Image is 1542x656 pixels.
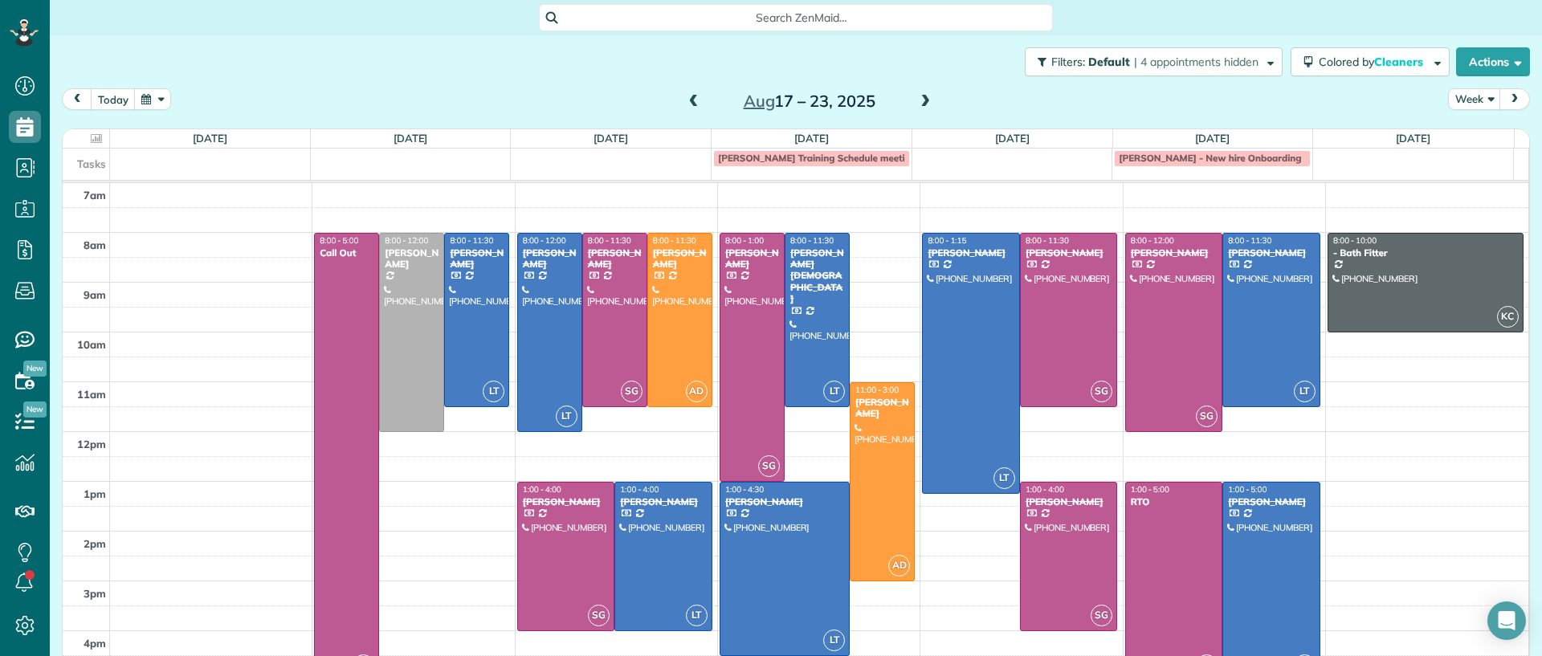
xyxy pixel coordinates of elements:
span: LT [823,630,845,651]
a: [DATE] [1195,132,1230,145]
span: 8:00 - 11:30 [1228,235,1271,246]
span: 1:00 - 5:00 [1228,484,1267,495]
span: 8:00 - 5:00 [320,235,358,246]
span: Default [1088,55,1131,69]
span: SG [588,605,610,626]
a: [DATE] [394,132,428,145]
span: Filters: [1051,55,1085,69]
div: [PERSON_NAME] [522,496,610,507]
a: Filters: Default | 4 appointments hidden [1017,47,1283,76]
a: [DATE] [1396,132,1430,145]
span: Aug [744,91,775,111]
span: 3pm [84,587,106,600]
div: [PERSON_NAME] [724,247,780,271]
span: LT [686,605,708,626]
div: [PERSON_NAME] [855,397,910,420]
span: 8:00 - 11:30 [588,235,631,246]
span: 8:00 - 1:15 [928,235,966,246]
span: SG [758,455,780,477]
span: 8:00 - 12:00 [385,235,428,246]
button: prev [62,88,92,110]
button: Week [1448,88,1501,110]
div: - Bath Fitter [1332,247,1519,259]
span: 11am [77,388,106,401]
span: 8am [84,238,106,251]
div: [PERSON_NAME] [652,247,708,271]
span: 8:00 - 11:30 [1026,235,1069,246]
button: Filters: Default | 4 appointments hidden [1025,47,1283,76]
span: 8:00 - 12:00 [523,235,566,246]
span: Cleaners [1374,55,1426,69]
div: [PERSON_NAME][DEMOGRAPHIC_DATA] [789,247,845,305]
a: [DATE] [594,132,628,145]
span: LT [483,381,504,402]
div: [PERSON_NAME] [384,247,439,271]
div: [PERSON_NAME] [927,247,1015,259]
div: [PERSON_NAME] [449,247,504,271]
span: 4pm [84,637,106,650]
span: 11:00 - 3:00 [855,385,899,395]
span: 1:00 - 4:00 [620,484,659,495]
span: 8:00 - 10:00 [1333,235,1377,246]
span: 1:00 - 4:00 [523,484,561,495]
span: New [23,401,47,418]
span: 1:00 - 5:00 [1131,484,1169,495]
div: Call Out [319,247,374,259]
div: [PERSON_NAME] [522,247,577,271]
button: Actions [1456,47,1530,76]
div: [PERSON_NAME] [724,496,845,507]
span: 8:00 - 1:00 [725,235,764,246]
span: SG [1091,605,1112,626]
a: [DATE] [193,132,227,145]
span: 8:00 - 11:30 [450,235,493,246]
div: [PERSON_NAME] [1130,247,1218,259]
span: 8:00 - 11:30 [790,235,834,246]
span: 2pm [84,537,106,550]
span: 8:00 - 12:00 [1131,235,1174,246]
span: 1:00 - 4:00 [1026,484,1064,495]
span: [PERSON_NAME] - New hire Onboarding [1119,152,1301,164]
span: LT [823,381,845,402]
span: AD [888,555,910,577]
button: next [1499,88,1530,110]
span: LT [556,405,577,427]
span: LT [1294,381,1316,402]
span: Colored by [1319,55,1429,69]
span: 12pm [77,438,106,450]
span: 8:00 - 11:30 [653,235,696,246]
div: [PERSON_NAME] [1025,496,1113,507]
h2: 17 – 23, 2025 [709,92,910,110]
span: 10am [77,338,106,351]
span: 1pm [84,487,106,500]
span: New [23,361,47,377]
div: [PERSON_NAME] [1227,247,1316,259]
span: SG [1196,405,1218,427]
span: [PERSON_NAME] Training Schedule meeting? [718,152,920,164]
a: [DATE] [995,132,1030,145]
span: 7am [84,189,106,202]
span: KC [1497,306,1519,328]
div: [PERSON_NAME] [1227,496,1316,507]
div: Open Intercom Messenger [1487,601,1526,640]
span: SG [621,381,642,402]
span: 9am [84,288,106,301]
span: SG [1091,381,1112,402]
span: 1:00 - 4:30 [725,484,764,495]
a: [DATE] [794,132,829,145]
div: RTO [1130,496,1218,507]
span: LT [993,467,1015,489]
button: today [91,88,136,110]
div: [PERSON_NAME] [1025,247,1113,259]
div: [PERSON_NAME] [619,496,708,507]
span: | 4 appointments hidden [1134,55,1258,69]
button: Colored byCleaners [1291,47,1450,76]
span: AD [686,381,708,402]
div: [PERSON_NAME] [587,247,642,271]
